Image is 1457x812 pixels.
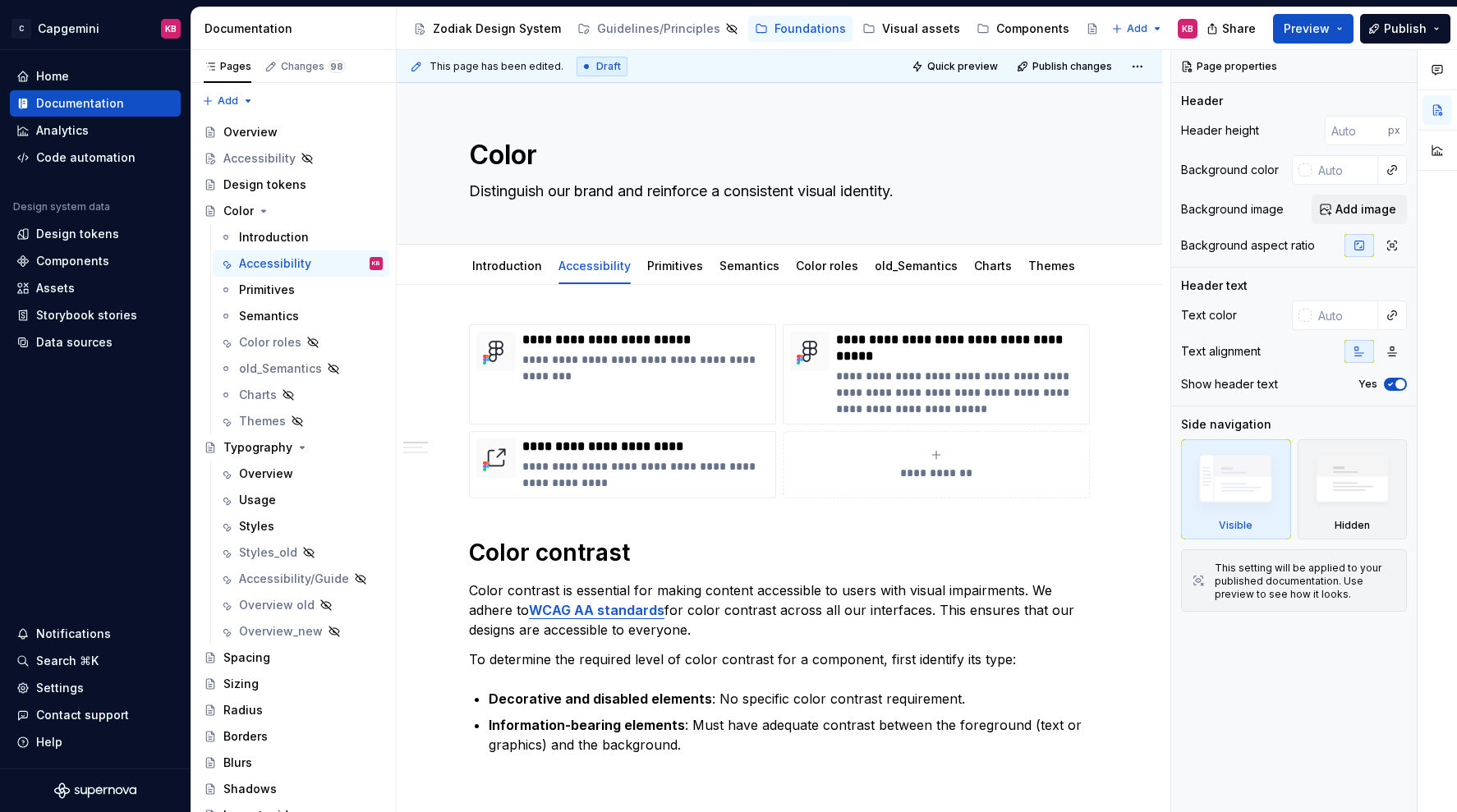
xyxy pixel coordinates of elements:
div: Storybook stories [36,307,137,323]
a: Analytics [10,117,181,144]
div: Text alignment [1181,343,1261,360]
div: Background image [1181,201,1284,218]
a: Usage [213,487,389,513]
p: Color contrast is essential for making content accessible to users with visual impairments. We ad... [469,580,1090,640]
div: Themes [239,413,286,429]
button: Add [1106,17,1168,40]
div: Home [36,68,69,85]
a: Introduction [472,259,542,273]
a: Semantics [213,303,389,329]
a: Accessibility [197,145,389,172]
div: KB [372,255,380,272]
div: old_Semantics [239,360,322,377]
strong: Information-bearing elements [489,717,685,733]
a: Components [10,248,181,274]
a: Introduction [213,224,389,250]
a: Color [197,198,389,224]
a: Borders [197,723,389,750]
div: Charts [239,387,277,403]
div: Assets [36,280,75,296]
div: Visual assets [882,21,960,37]
button: Share [1198,14,1266,44]
div: Header text [1181,278,1248,294]
div: Header [1181,93,1223,109]
label: Yes [1358,378,1377,391]
div: Components [996,21,1069,37]
div: old_Semantics [868,248,964,282]
a: Primitives [213,277,389,303]
div: Color roles [239,334,301,351]
strong: Decorative and disabled elements [489,690,712,707]
span: This page has been edited. [430,60,563,73]
input: Auto [1312,300,1378,330]
a: Supernova Logo [54,782,136,799]
a: Styles [213,513,389,539]
a: Design tokens [10,221,181,247]
a: Guidelines/Principles [571,16,745,42]
div: Styles [239,518,274,534]
a: Charts [974,259,1012,273]
button: CCapgeminiKB [3,11,187,46]
span: Add [218,94,238,108]
a: Overview old [213,592,389,618]
div: Overview_new [239,623,323,640]
a: Themes [1028,259,1075,273]
div: Primitives [239,282,295,298]
span: 98 [328,60,346,73]
p: : Must have adequate contrast between the foreground (text or graphics) and the background. [489,715,1090,755]
button: Publish changes [1012,55,1119,78]
div: C [11,19,31,39]
div: Pages [204,60,251,73]
a: Sizing [197,671,389,697]
div: Page tree [407,12,1103,45]
div: Introduction [239,229,309,245]
a: Code automation [10,145,181,171]
div: Help [36,734,62,750]
input: Auto [1312,155,1378,185]
a: Documentation [10,90,181,117]
div: Overview [239,466,293,482]
div: Data sources [36,334,113,351]
a: Spacing [197,645,389,671]
a: old_Semantics [213,356,389,382]
a: Accessibility/Guide [213,566,389,592]
input: Auto [1325,116,1388,145]
a: Radius [197,697,389,723]
div: Color [223,203,254,219]
strong: WCAG AA standards [529,602,664,618]
a: Semantics [719,259,779,273]
a: Home [10,63,181,89]
span: Draft [596,60,621,73]
div: Semantics [713,248,786,282]
a: Color roles [796,259,858,273]
div: Design tokens [36,226,119,242]
button: Quick preview [907,55,1005,78]
div: Capgemini [38,21,99,37]
a: Color roles [213,329,389,356]
textarea: Distinguish our brand and reinforce a consistent visual identity. [466,178,1087,204]
img: 70f05e2b-786a-4ce8-8d1b-7f2f15358c68.png [476,332,516,371]
div: Guidelines/Principles [597,21,720,37]
textarea: Color [466,135,1087,175]
a: AccessibilityKB [213,250,389,277]
a: Settings [10,675,181,701]
div: Hidden [1335,519,1370,532]
div: Documentation [36,95,124,112]
div: Overview old [239,597,315,613]
button: Preview [1273,14,1354,44]
a: Primitives [647,259,703,273]
div: Background aspect ratio [1181,237,1315,254]
div: Changes [281,60,346,73]
div: Styles_old [239,544,297,561]
div: Text color [1181,307,1237,323]
div: Background color [1181,162,1279,178]
img: a7da7cce-8fea-4ee0-b39f-e1def361d558.png [476,438,516,478]
div: Themes [1022,248,1082,282]
div: Accessibility [223,150,296,167]
div: Documentation [205,21,389,37]
span: Share [1222,21,1256,37]
div: Header height [1181,122,1259,139]
a: Components [970,16,1076,42]
div: Foundations [774,21,846,37]
a: Assets [10,275,181,301]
